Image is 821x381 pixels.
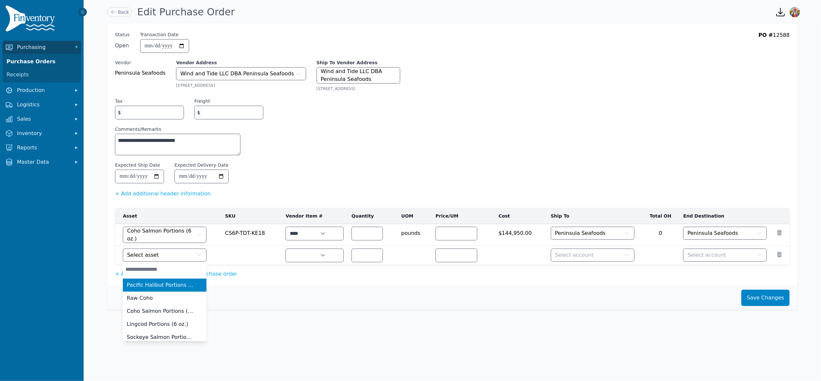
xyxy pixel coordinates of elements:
span: Select account [555,251,594,259]
span: Peninsula Seafoods [687,229,738,237]
a: Receipts [4,68,80,81]
span: Peninsula Seafoods [555,229,606,237]
span: $144,950.00 [499,227,543,237]
th: Quantity [348,208,397,224]
td: CS6P-TDT-KE18 [221,224,282,246]
button: Remove [776,229,783,236]
label: Freight [194,98,210,104]
span: Coho Salmon Portions (6 oz.) [127,227,195,243]
th: Asset [115,208,221,224]
button: Select asset [123,249,206,262]
div: [STREET_ADDRESS] [317,86,400,91]
span: Reports [17,144,69,152]
th: UOM [397,208,432,224]
label: Tax [115,98,123,104]
div: 12588 [759,31,790,59]
h1: Edit Purchase Order [137,6,235,18]
th: Total OH [642,208,679,224]
span: Purchasing [17,43,69,51]
label: Expected Ship Date [115,162,160,168]
button: Wind and Tide LLC DBA Peninsula Seafoods [176,67,306,80]
span: PO # [759,32,773,38]
label: Vendor [115,59,166,66]
button: Inventory [3,127,81,140]
span: $ [115,106,123,119]
span: Production [17,86,69,94]
label: Comments/Remarks [115,126,240,132]
button: Production [3,84,81,97]
button: Select account [683,249,767,262]
span: $ [195,106,203,119]
button: Peninsula Seafoods [683,227,767,240]
button: Logistics [3,98,81,111]
span: pounds [401,227,428,237]
img: Finventory [5,5,57,34]
input: Select asset [123,263,206,276]
span: Status [115,31,130,38]
button: Peninsula Seafoods [551,227,634,240]
button: Save Changes [741,290,790,306]
span: Logistics [17,101,69,109]
th: Cost [495,208,547,224]
span: Master Data [17,158,69,166]
button: + Add another line item to this purchase order [115,270,237,278]
button: Master Data [3,156,81,169]
span: Wind and Tide LLC DBA Peninsula Seafoods [180,70,294,78]
label: Transaction Date [140,31,179,38]
label: Vendor Address [176,59,306,66]
button: Sales [3,113,81,126]
span: Open [115,42,130,50]
th: Ship To [547,208,642,224]
span: Peninsula Seafoods [115,69,166,77]
a: Purchase Orders [4,55,80,68]
th: SKU [221,208,282,224]
th: Price/UM [432,208,495,224]
td: 0 [642,224,679,246]
span: Inventory [17,130,69,137]
div: [STREET_ADDRESS] [176,83,306,88]
button: Wind and Tide LLC DBA Peninsula Seafoods [317,67,400,84]
span: Wind and Tide LLC DBA Peninsula Seafoods [321,68,391,83]
label: Ship To Vendor Address [317,59,400,66]
span: Select account [687,251,726,259]
button: + Add additional header information [115,190,211,198]
img: Sera Wheeler [790,7,800,17]
label: Expected Delivery Date [174,162,229,168]
span: Sales [17,115,69,123]
th: End Destination [679,208,774,224]
button: Reports [3,141,81,154]
button: Remove [776,251,783,258]
button: Coho Salmon Portions (6 oz.) [123,227,206,243]
button: Select account [551,249,634,262]
button: Purchasing [3,41,81,54]
span: Select asset [127,251,159,259]
th: Vendor Item # [282,208,348,224]
a: Back [107,7,132,17]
